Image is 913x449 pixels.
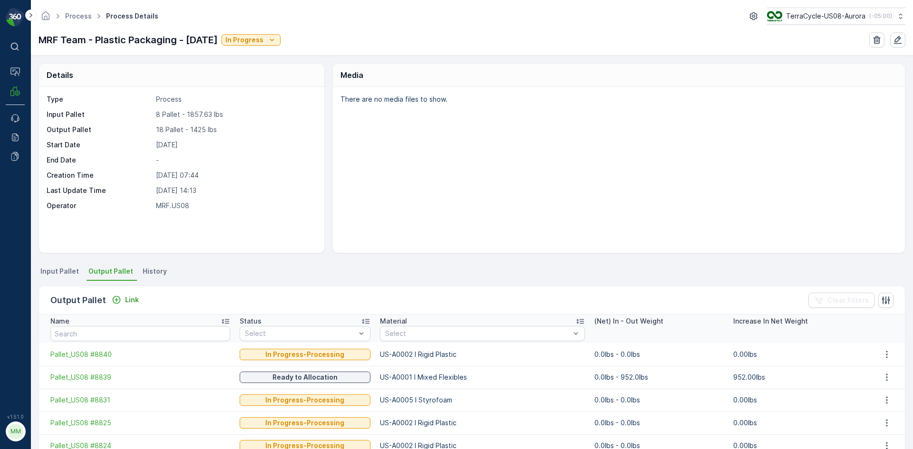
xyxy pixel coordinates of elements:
p: 0.0lbs - 0.0lbs [594,418,724,428]
a: Pallet_US08 #8831 [50,395,230,405]
input: Search [50,326,230,341]
p: US-A0002 I Rigid Plastic [380,418,585,428]
p: 0.00lbs [733,395,863,405]
p: Select [385,329,570,338]
p: [DATE] 07:44 [156,171,314,180]
span: Process Details [104,11,160,21]
p: Link [125,295,139,305]
p: TerraCycle-US08-Aurora [786,11,865,21]
p: Select [245,329,356,338]
p: (Net) In - Out Weight [594,316,663,326]
a: Pallet_US08 #8825 [50,418,230,428]
p: [DATE] 14:13 [156,186,314,195]
p: Creation Time [47,171,152,180]
p: 0.0lbs - 0.0lbs [594,350,724,359]
p: 0.00lbs [733,418,863,428]
p: 0.00lbs [733,350,863,359]
p: MRF.US08 [156,201,314,210]
a: Homepage [40,14,51,22]
p: US-A0005 I Styrofoam [380,395,585,405]
span: Input Pallet [40,267,79,276]
p: There are no media files to show. [340,95,895,104]
p: 0.0lbs - 952.0lbs [594,373,724,382]
button: In Progress-Processing [240,394,370,406]
button: TerraCycle-US08-Aurora(-05:00) [767,8,905,25]
p: Status [240,316,262,326]
a: Pallet_US08 #8840 [50,350,230,359]
p: 0.0lbs - 0.0lbs [594,395,724,405]
p: Clear Filters [827,296,869,305]
p: In Progress [225,35,263,45]
p: In Progress-Processing [265,350,344,359]
a: Pallet_US08 #8839 [50,373,230,382]
a: Process [65,12,92,20]
p: End Date [47,155,152,165]
p: In Progress-Processing [265,418,344,428]
img: image_ci7OI47.png [767,11,782,21]
p: Increase In Net Weight [733,316,808,326]
button: Clear Filters [808,293,874,308]
p: Process [156,95,314,104]
p: US-A0001 I Mixed Flexibles [380,373,585,382]
p: Details [47,69,73,81]
p: Last Update Time [47,186,152,195]
p: Ready to Allocation [272,373,338,382]
button: Ready to Allocation [240,372,370,383]
p: In Progress-Processing [265,395,344,405]
p: MRF Team - Plastic Packaging - [DATE] [39,33,218,47]
button: In Progress-Processing [240,349,370,360]
p: Start Date [47,140,152,150]
p: 8 Pallet - 1857.63 lbs [156,110,314,119]
p: US-A0002 I Rigid Plastic [380,350,585,359]
p: Output Pallet [50,294,106,307]
button: In Progress-Processing [240,417,370,429]
p: Material [380,316,407,326]
p: Operator [47,201,152,210]
span: History [143,267,167,276]
img: logo [6,8,25,27]
p: ( -05:00 ) [869,12,892,20]
p: Media [340,69,363,81]
p: 18 Pallet - 1425 lbs [156,125,314,134]
p: Output Pallet [47,125,152,134]
button: In Progress [222,34,281,46]
div: MM [8,424,23,439]
span: Output Pallet [88,267,133,276]
p: - [156,155,314,165]
p: [DATE] [156,140,314,150]
p: 952.00lbs [733,373,863,382]
button: Link [108,294,143,306]
span: v 1.51.0 [6,414,25,420]
p: Name [50,316,69,326]
button: MM [6,421,25,441]
p: Input Pallet [47,110,152,119]
p: Type [47,95,152,104]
